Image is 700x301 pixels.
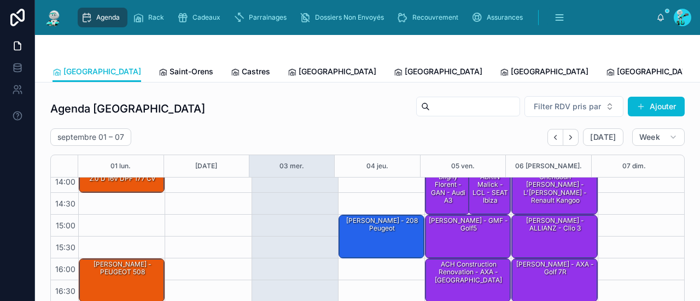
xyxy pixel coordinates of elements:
a: Rack [130,8,172,27]
span: [GEOGRAPHIC_DATA] [299,66,376,77]
button: Select Button [524,96,623,117]
div: [PERSON_NAME] - ALLIANZ - Clio 3 [514,216,596,234]
div: ABRIN Malick - LCL - SEAT Ibiza [470,172,510,206]
span: [GEOGRAPHIC_DATA] [405,66,482,77]
a: Agenda [78,8,127,27]
span: Agenda [96,13,120,22]
button: 04 jeu. [366,155,388,177]
div: Chendouh [PERSON_NAME] - L'[PERSON_NAME] - Renault kangoo [512,172,597,214]
button: [DATE] [583,128,623,146]
div: [PERSON_NAME] - GMF - Golf5 [425,215,510,258]
div: [PERSON_NAME] - GMF - Golf5 [427,216,510,234]
span: Rack [148,13,164,22]
a: Castres [231,62,270,84]
a: [GEOGRAPHIC_DATA] [606,62,695,84]
button: [DATE] [195,155,217,177]
span: Castres [242,66,270,77]
button: Ajouter [628,97,685,116]
a: [GEOGRAPHIC_DATA] [288,62,376,84]
button: 05 ven. [451,155,475,177]
span: 16:00 [52,264,78,274]
span: Assurances [487,13,523,22]
a: Saint-Orens [159,62,213,84]
span: 16:30 [52,286,78,296]
span: Parrainages [249,13,287,22]
span: [GEOGRAPHIC_DATA] [63,66,141,77]
div: ABRIN Malick - LCL - SEAT Ibiza [469,172,511,214]
button: 03 mer. [279,155,304,177]
span: Recouvrement [412,13,458,22]
img: App logo [44,9,63,26]
button: 07 dim. [622,155,646,177]
div: [PERSON_NAME] - AXA - Golf 7R [514,259,596,278]
button: 06 [PERSON_NAME]. [515,155,582,177]
button: Week [632,128,685,146]
span: 15:00 [53,221,78,230]
span: [GEOGRAPHIC_DATA] [617,66,695,77]
span: [DATE] [590,132,616,142]
span: 14:00 [52,177,78,186]
a: [GEOGRAPHIC_DATA] [52,62,141,82]
span: 14:30 [52,199,78,208]
div: [PERSON_NAME] - 208 Peugeot [339,215,424,258]
span: Saint-Orens [170,66,213,77]
div: [PERSON_NAME] - 208 Peugeot [341,216,423,234]
div: Bligny Florent - GAN - Audi A3 [425,172,469,214]
button: 01 lun. [110,155,131,177]
h1: Agenda [GEOGRAPHIC_DATA] [50,101,205,116]
span: Week [639,132,660,142]
a: Recouvrement [394,8,466,27]
button: Next [563,129,579,146]
div: ACH construction renovation - AXA - [GEOGRAPHIC_DATA] [427,259,510,285]
div: Bligny Florent - GAN - Audi A3 [427,172,469,206]
a: Cadeaux [174,8,228,27]
span: Cadeaux [192,13,220,22]
div: Chendouh [PERSON_NAME] - L'[PERSON_NAME] - Renault kangoo [514,172,596,206]
span: Dossiers Non Envoyés [315,13,384,22]
span: 15:30 [53,243,78,252]
a: Parrainages [230,8,294,27]
h2: septembre 01 – 07 [57,132,124,143]
a: Assurances [468,8,530,27]
div: [PERSON_NAME] - ALLIANZ - Clio 3 [512,215,597,258]
div: [PERSON_NAME] - PEUGEOT 508 [81,259,164,278]
a: [GEOGRAPHIC_DATA] [500,62,588,84]
a: Dossiers Non Envoyés [296,8,392,27]
button: Back [547,129,563,146]
a: [GEOGRAPHIC_DATA] [394,62,482,84]
div: scrollable content [72,5,656,29]
span: [GEOGRAPHIC_DATA] [511,66,588,77]
span: Filter RDV pris par [534,101,601,112]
